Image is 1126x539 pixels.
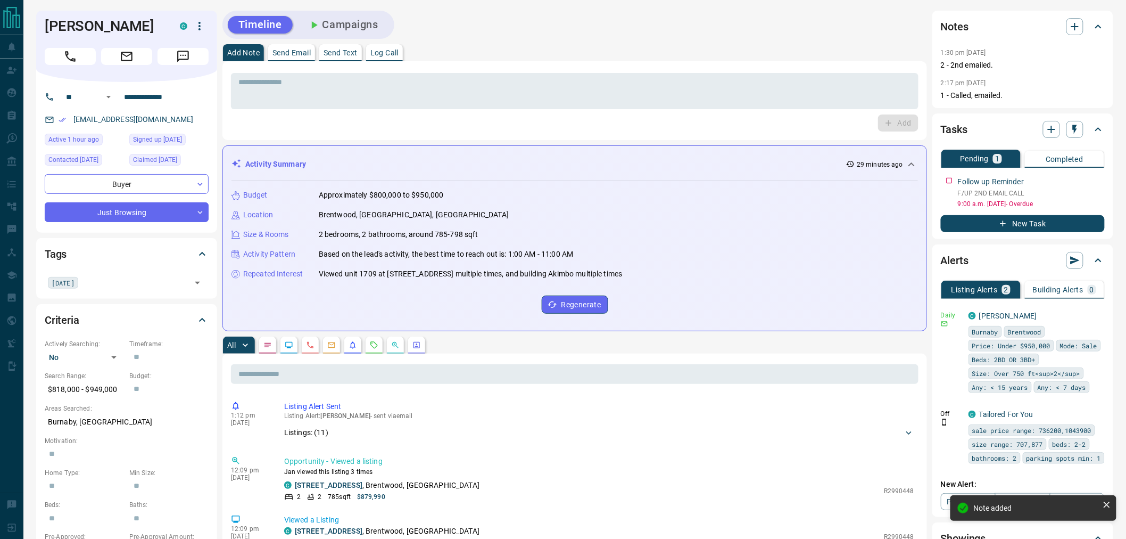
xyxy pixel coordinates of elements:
[45,174,209,194] div: Buyer
[243,229,289,240] p: Size & Rooms
[958,176,1024,187] p: Follow up Reminder
[972,453,1017,463] span: bathrooms: 2
[295,480,479,491] p: , Brentwood, [GEOGRAPHIC_DATA]
[45,312,79,329] h2: Criteria
[972,326,998,337] span: Burnaby
[45,154,124,169] div: Sun Sep 14 2025
[941,49,986,56] p: 1:30 pm [DATE]
[284,401,914,412] p: Listing Alert Sent
[1090,286,1094,293] p: 0
[48,154,98,165] span: Contacted [DATE]
[231,474,268,481] p: [DATE]
[542,296,608,314] button: Regenerate
[243,209,273,220] p: Location
[1038,382,1086,393] span: Any: < 7 days
[324,49,358,56] p: Send Text
[319,229,478,240] p: 2 bedrooms, 2 bathrooms, around 785-798 sqft
[319,190,443,201] p: Approximately $800,000 to $950,000
[284,481,292,489] div: condos.ca
[327,341,336,349] svg: Emails
[370,49,399,56] p: Log Call
[319,209,509,220] p: Brentwood, [GEOGRAPHIC_DATA], [GEOGRAPHIC_DATA]
[318,492,321,502] p: 2
[263,341,272,349] svg: Notes
[297,16,389,34] button: Campaigns
[231,412,268,419] p: 1:12 pm
[295,527,362,535] a: [STREET_ADDRESS]
[357,492,385,502] p: $879,990
[45,246,67,263] h2: Tags
[284,427,328,438] p: Listings: ( 11 )
[995,155,999,162] p: 1
[45,48,96,65] span: Call
[59,116,66,124] svg: Email Verified
[245,159,306,170] p: Activity Summary
[45,241,209,267] div: Tags
[972,439,1043,450] span: size range: 707,877
[941,79,986,87] p: 2:17 pm [DATE]
[1046,156,1083,163] p: Completed
[284,514,914,526] p: Viewed a Listing
[884,486,914,496] p: R2990448
[972,382,1028,393] span: Any: < 15 years
[941,479,1105,490] p: New Alert:
[129,468,209,478] p: Min Size:
[941,320,948,328] svg: Email
[45,18,164,35] h1: [PERSON_NAME]
[295,526,479,537] p: , Brentwood, [GEOGRAPHIC_DATA]
[960,155,989,162] p: Pending
[972,340,1050,351] span: Price: Under $950,000
[412,341,421,349] svg: Agent Actions
[129,339,209,349] p: Timeframe:
[941,18,968,35] h2: Notes
[972,354,1036,365] span: Beds: 2BD OR 3BD+
[941,14,1105,39] div: Notes
[958,189,1105,198] p: F/UP 2ND EMAIL CALL
[941,117,1105,142] div: Tasks
[45,349,124,366] div: No
[321,412,370,420] span: [PERSON_NAME]
[284,412,914,420] p: Listing Alert : - sent via email
[1004,286,1008,293] p: 2
[45,381,124,398] p: $818,000 - $949,000
[941,121,967,138] h2: Tasks
[231,467,268,474] p: 12:09 pm
[968,411,976,418] div: condos.ca
[857,160,903,169] p: 29 minutes ago
[972,425,1091,436] span: sale price range: 736200,1043900
[295,481,362,489] a: [STREET_ADDRESS]
[45,404,209,413] p: Areas Searched:
[45,413,209,431] p: Burnaby, [GEOGRAPHIC_DATA]
[941,60,1105,71] p: 2 - 2nd emailed.
[349,341,357,349] svg: Listing Alerts
[979,410,1033,419] a: Tailored For You
[941,248,1105,273] div: Alerts
[958,199,1105,209] p: 9:00 a.m. [DATE] - Overdue
[52,277,74,288] span: [DATE]
[129,500,209,510] p: Baths:
[941,409,962,419] p: Off
[297,492,301,502] p: 2
[45,134,124,149] div: Tue Sep 16 2025
[951,286,998,293] p: Listing Alerts
[1053,439,1086,450] span: beds: 2-2
[231,525,268,533] p: 12:09 pm
[972,368,1080,379] span: Size: Over 750 ft<sup>2</sup>
[391,341,400,349] svg: Opportunities
[45,307,209,333] div: Criteria
[101,48,152,65] span: Email
[133,134,182,145] span: Signed up [DATE]
[968,312,976,320] div: condos.ca
[228,16,293,34] button: Timeline
[227,341,236,349] p: All
[1033,286,1083,293] p: Building Alerts
[129,154,209,169] div: Sun Sep 14 2025
[1060,340,1097,351] span: Mode: Sale
[284,456,914,467] p: Opportunity - Viewed a listing
[974,504,1098,512] div: Note added
[284,467,914,477] p: Jan viewed this listing 3 times
[243,268,303,280] p: Repeated Interest
[48,134,99,145] span: Active 1 hour ago
[941,252,968,269] h2: Alerts
[102,91,115,103] button: Open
